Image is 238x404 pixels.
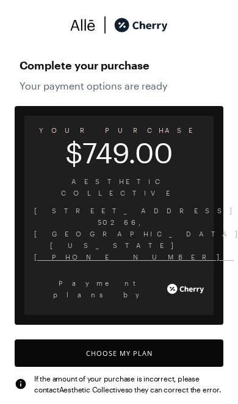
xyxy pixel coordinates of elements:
[34,175,204,199] span: Aesthetic Collective
[70,16,96,34] img: svg%3e
[20,80,218,91] span: Your payment options are ready
[15,339,223,367] button: Choose My Plan
[34,277,165,300] span: Payment plans by
[114,16,168,34] img: cherry_black_logo-DrOE_MJI.svg
[24,122,214,138] span: YOUR PURCHASE
[96,16,114,34] img: svg%3e
[20,55,218,75] span: Complete your purchase
[34,251,204,263] span: [PHONE_NUMBER]
[167,280,204,298] img: cherry_white_logo-JPerc-yG.svg
[34,205,204,251] span: [STREET_ADDRESS] 50266 , [GEOGRAPHIC_DATA] , [US_STATE]
[15,378,27,390] img: svg%3e
[24,144,214,161] span: $749.00
[34,373,223,395] span: If the amount of your purchase is incorrect, please contact Aesthetic Collective so they can corr...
